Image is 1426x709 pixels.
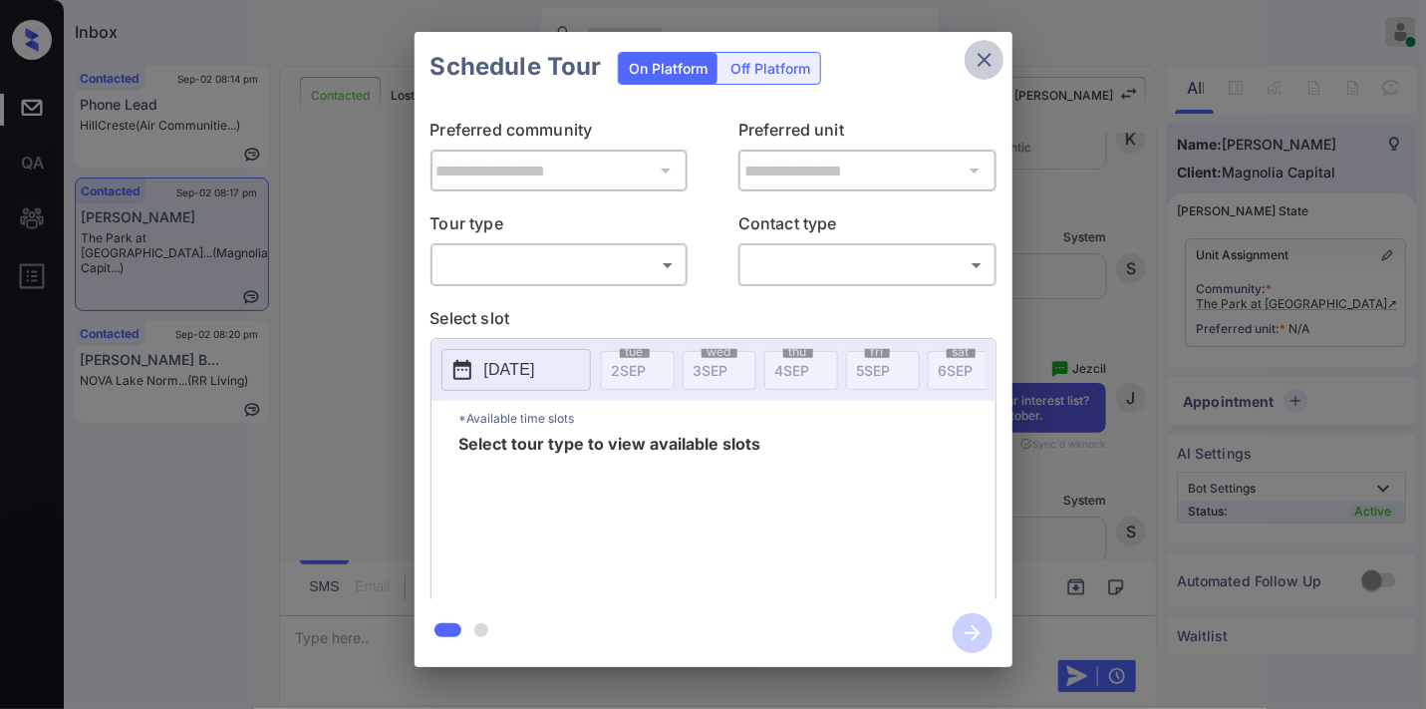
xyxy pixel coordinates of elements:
div: On Platform [619,53,717,84]
p: Select slot [430,306,997,338]
button: [DATE] [441,349,591,391]
h2: Schedule Tour [415,32,618,102]
p: *Available time slots [459,401,996,436]
p: [DATE] [484,358,535,382]
span: Select tour type to view available slots [459,436,761,595]
p: Preferred unit [738,118,997,150]
p: Preferred community [430,118,689,150]
p: Contact type [738,211,997,243]
button: close [965,40,1004,80]
p: Tour type [430,211,689,243]
div: Off Platform [720,53,820,84]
